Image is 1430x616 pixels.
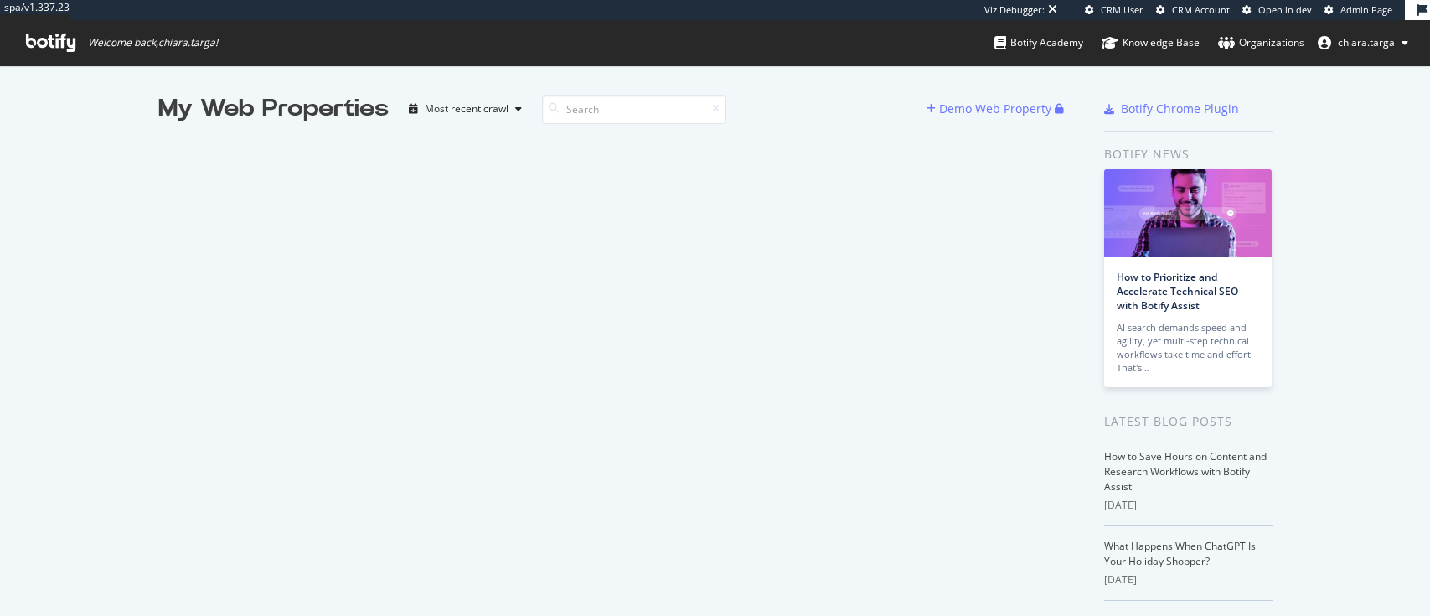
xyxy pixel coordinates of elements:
[1338,35,1395,49] span: chiara.targa
[158,92,389,126] div: My Web Properties
[927,96,1055,122] button: Demo Web Property
[1102,20,1200,65] a: Knowledge Base
[1258,3,1312,16] span: Open in dev
[1304,29,1422,56] button: chiara.targa
[1104,498,1273,513] div: [DATE]
[1218,20,1304,65] a: Organizations
[1102,34,1200,51] div: Knowledge Base
[1101,3,1143,16] span: CRM User
[1104,101,1239,117] a: Botify Chrome Plugin
[1340,3,1392,16] span: Admin Page
[1104,539,1256,568] a: What Happens When ChatGPT Is Your Holiday Shopper?
[1218,34,1304,51] div: Organizations
[402,96,529,122] button: Most recent crawl
[1104,572,1273,588] div: [DATE]
[927,101,1055,116] a: Demo Web Property
[1156,3,1230,17] a: CRM Account
[542,95,726,124] input: Search
[1172,3,1230,16] span: CRM Account
[984,3,1045,17] div: Viz Debugger:
[1117,270,1238,313] a: How to Prioritize and Accelerate Technical SEO with Botify Assist
[88,36,218,49] span: Welcome back, chiara.targa !
[994,34,1083,51] div: Botify Academy
[994,20,1083,65] a: Botify Academy
[1104,449,1267,494] a: How to Save Hours on Content and Research Workflows with Botify Assist
[1104,145,1273,163] div: Botify news
[939,101,1051,117] div: Demo Web Property
[1104,412,1273,431] div: Latest Blog Posts
[1121,101,1239,117] div: Botify Chrome Plugin
[1085,3,1143,17] a: CRM User
[425,104,509,114] div: Most recent crawl
[1117,321,1259,375] div: AI search demands speed and agility, yet multi-step technical workflows take time and effort. Tha...
[1324,3,1392,17] a: Admin Page
[1242,3,1312,17] a: Open in dev
[1104,169,1272,257] img: How to Prioritize and Accelerate Technical SEO with Botify Assist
